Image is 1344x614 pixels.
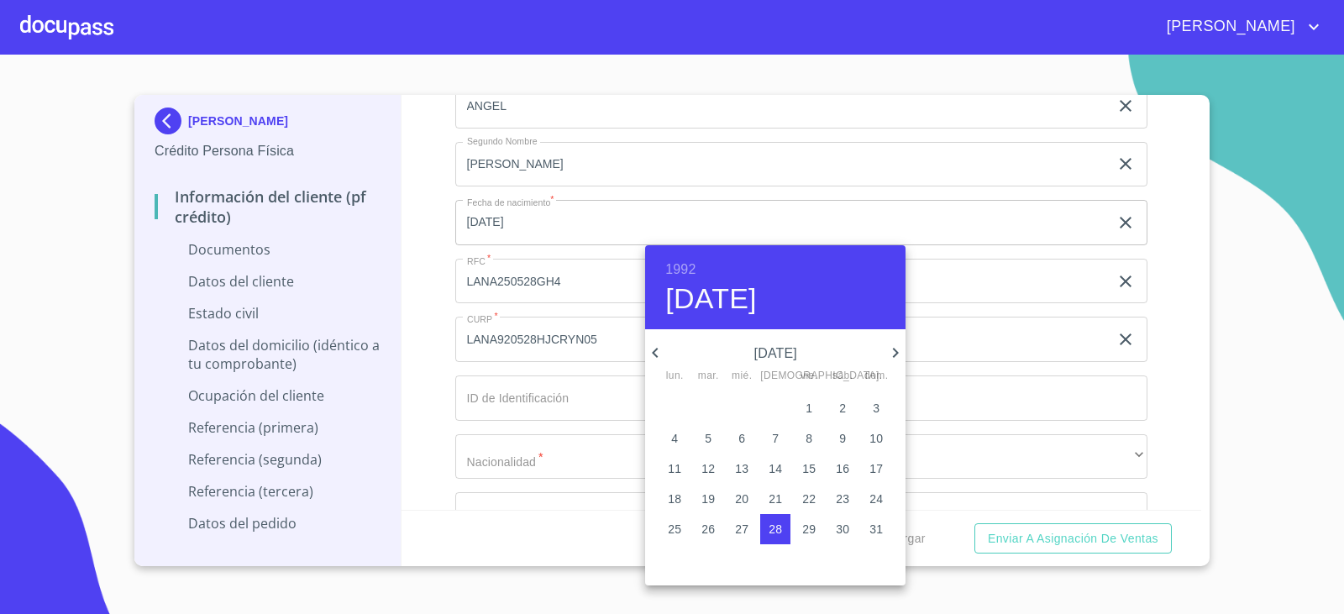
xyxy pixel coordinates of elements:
[659,514,690,544] button: 25
[772,430,779,447] p: 7
[665,258,696,281] button: 1992
[659,454,690,484] button: 11
[668,491,681,507] p: 18
[827,368,858,385] span: sáb.
[869,491,883,507] p: 24
[836,491,849,507] p: 23
[861,484,891,514] button: 24
[869,460,883,477] p: 17
[727,368,757,385] span: mié.
[665,281,757,317] button: [DATE]
[693,514,723,544] button: 26
[668,460,681,477] p: 11
[659,368,690,385] span: lun.
[836,521,849,538] p: 30
[836,460,849,477] p: 16
[839,430,846,447] p: 9
[727,514,757,544] button: 27
[827,484,858,514] button: 23
[769,460,782,477] p: 14
[806,430,812,447] p: 8
[760,423,790,454] button: 7
[794,454,824,484] button: 15
[760,514,790,544] button: 28
[693,423,723,454] button: 5
[701,491,715,507] p: 19
[727,423,757,454] button: 6
[794,514,824,544] button: 29
[769,521,782,538] p: 28
[659,484,690,514] button: 18
[735,521,748,538] p: 27
[701,460,715,477] p: 12
[802,491,816,507] p: 22
[794,368,824,385] span: vie.
[802,460,816,477] p: 15
[727,484,757,514] button: 20
[705,430,711,447] p: 5
[839,400,846,417] p: 2
[873,400,879,417] p: 3
[760,368,790,385] span: [DEMOGRAPHIC_DATA].
[668,521,681,538] p: 25
[769,491,782,507] p: 21
[693,368,723,385] span: mar.
[861,454,891,484] button: 17
[806,400,812,417] p: 1
[693,454,723,484] button: 12
[735,491,748,507] p: 20
[760,484,790,514] button: 21
[794,393,824,423] button: 1
[794,484,824,514] button: 22
[861,423,891,454] button: 10
[827,514,858,544] button: 30
[665,344,885,364] p: [DATE]
[827,454,858,484] button: 16
[861,393,891,423] button: 3
[701,521,715,538] p: 26
[727,454,757,484] button: 13
[827,393,858,423] button: 2
[794,423,824,454] button: 8
[671,430,678,447] p: 4
[861,514,891,544] button: 31
[693,484,723,514] button: 19
[869,521,883,538] p: 31
[861,368,891,385] span: dom.
[802,521,816,538] p: 29
[760,454,790,484] button: 14
[827,423,858,454] button: 9
[869,430,883,447] p: 10
[659,423,690,454] button: 4
[738,430,745,447] p: 6
[735,460,748,477] p: 13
